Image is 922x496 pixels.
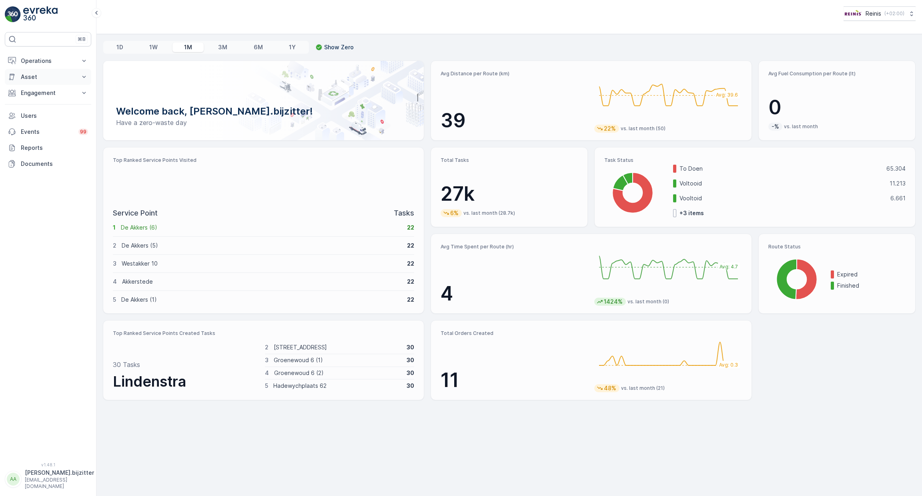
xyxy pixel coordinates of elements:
[113,360,140,369] p: 30 Tasks
[254,43,263,51] p: 6M
[768,71,906,77] p: Avg Fuel Consumption per Route (lt)
[113,373,186,390] span: Lindenstra
[7,473,20,486] div: AA
[603,125,617,133] p: 22%
[844,9,862,18] img: Reinis-Logo-Vrijstaand_Tekengebied-1-copy2_aBO4n7j.png
[113,296,116,304] p: 5
[407,382,414,390] p: 30
[218,43,227,51] p: 3M
[121,296,402,304] p: De Akkers (1)
[407,369,414,377] p: 30
[407,242,414,250] p: 22
[621,125,665,132] p: vs. last month (50)
[407,260,414,268] p: 22
[274,356,401,364] p: Groenewoud 6 (1)
[844,6,916,21] button: Reinis(+02:00)
[394,208,414,219] p: Tasks
[121,224,402,232] p: De Akkers (6)
[122,242,402,250] p: De Akkers (5)
[21,160,88,168] p: Documents
[78,36,86,42] p: ⌘B
[5,53,91,69] button: Operations
[274,343,401,351] p: [STREET_ADDRESS]
[407,224,414,232] p: 22
[116,118,411,127] p: Have a zero-waste day
[441,368,588,392] p: 11
[441,182,578,206] p: 27k
[441,109,588,133] p: 39
[21,57,75,65] p: Operations
[289,43,296,51] p: 1Y
[679,179,884,188] p: Voltooid
[679,209,704,217] p: + 3 items
[621,385,665,391] p: vs. last month (21)
[21,128,74,136] p: Events
[21,89,75,97] p: Engagement
[768,244,906,250] p: Route Status
[441,282,588,306] p: 4
[463,210,515,216] p: vs. last month (28.7k)
[122,278,402,286] p: Akkerstede
[265,382,268,390] p: 5
[113,208,158,219] p: Service Point
[407,278,414,286] p: 22
[21,73,75,81] p: Asset
[21,112,88,120] p: Users
[273,382,401,390] p: Hadewychplaats 62
[890,179,906,188] p: 11.213
[603,298,623,306] p: 1424%
[890,194,906,202] p: 6.661
[113,330,414,337] p: Top Ranked Service Points Created Tasks
[5,124,91,140] a: Events99
[627,298,669,305] p: vs. last month (0)
[122,260,402,268] p: Westakker 10
[5,469,91,490] button: AA[PERSON_NAME].bijzitter[EMAIL_ADDRESS][DOMAIN_NAME]
[5,108,91,124] a: Users
[441,330,588,337] p: Total Orders Created
[25,477,94,490] p: [EMAIL_ADDRESS][DOMAIN_NAME]
[265,369,269,377] p: 4
[441,244,588,250] p: Avg Time Spent per Route (hr)
[407,296,414,304] p: 22
[265,356,269,364] p: 3
[679,165,881,173] p: To Doen
[324,43,354,51] p: Show Zero
[407,343,414,351] p: 30
[149,43,158,51] p: 1W
[80,129,86,135] p: 99
[884,10,904,17] p: ( +02:00 )
[603,384,617,392] p: 48%
[23,6,58,22] img: logo_light-DOdMpM7g.png
[5,140,91,156] a: Reports
[265,343,269,351] p: 2
[116,43,123,51] p: 1D
[113,242,116,250] p: 2
[113,224,116,232] p: 1
[116,105,411,118] p: Welcome back, [PERSON_NAME].bijzitter!
[5,69,91,85] button: Asset
[113,260,116,268] p: 3
[886,165,906,173] p: 65.304
[784,123,818,130] p: vs. last month
[449,209,459,217] p: 6%
[441,71,588,77] p: Avg Distance per Route (km)
[441,157,578,163] p: Total Tasks
[768,95,906,119] p: 0
[866,10,881,18] p: Reinis
[5,462,91,467] span: v 1.48.1
[113,278,117,286] p: 4
[25,469,94,477] p: [PERSON_NAME].bijzitter
[5,6,21,22] img: logo
[274,369,401,377] p: Groenewoud 6 (2)
[407,356,414,364] p: 30
[771,123,780,131] p: -%
[113,157,414,163] p: Top Ranked Service Points Visited
[837,282,906,290] p: Finished
[679,194,885,202] p: Vooltoid
[184,43,192,51] p: 1M
[5,85,91,101] button: Engagement
[21,144,88,152] p: Reports
[837,270,906,278] p: Expired
[604,157,906,163] p: Task Status
[5,156,91,172] a: Documents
